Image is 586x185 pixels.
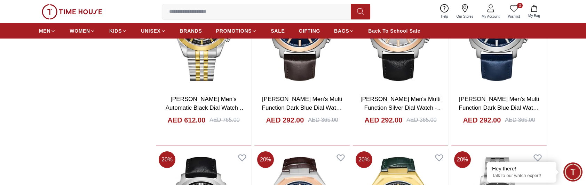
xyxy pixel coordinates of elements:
[166,96,246,120] a: [PERSON_NAME] Men's Automatic Black Dial Watch - LC08176.250
[180,25,202,37] a: BRANDS
[492,165,551,172] div: Hey there!
[266,115,304,125] h4: AED 292.00
[42,4,102,19] img: ...
[334,25,354,37] a: BAGS
[368,25,420,37] a: Back To School Sale
[262,96,342,120] a: [PERSON_NAME] Men's Multi Function Dark Blue Dial Watch - LC08172.592
[463,115,501,125] h4: AED 292.00
[299,25,320,37] a: GIFTING
[563,162,583,182] div: Chat Widget
[437,3,452,20] a: Help
[525,13,543,18] span: My Bag
[524,3,544,20] button: My Bag
[505,116,535,124] div: AED 365.00
[70,27,90,34] span: WOMEN
[406,116,436,124] div: AED 365.00
[257,151,274,168] span: 20 %
[364,115,402,125] h4: AED 292.00
[454,151,471,168] span: 20 %
[438,14,451,19] span: Help
[308,116,338,124] div: AED 365.00
[141,27,160,34] span: UNISEX
[504,3,524,20] a: 0Wishlist
[141,25,166,37] a: UNISEX
[479,14,502,19] span: My Account
[159,151,175,168] span: 20 %
[334,27,349,34] span: BAGS
[180,27,202,34] span: BRANDS
[216,25,257,37] a: PROMOTIONS
[167,115,205,125] h4: AED 612.00
[271,25,285,37] a: SALE
[492,173,551,179] p: Talk to our watch expert!
[39,27,50,34] span: MEN
[216,27,252,34] span: PROMOTIONS
[505,14,523,19] span: Wishlist
[454,14,476,19] span: Our Stores
[517,3,523,8] span: 0
[356,151,372,168] span: 20 %
[39,25,56,37] a: MEN
[109,25,127,37] a: KIDS
[70,25,95,37] a: WOMEN
[368,27,420,34] span: Back To School Sale
[459,96,539,120] a: [PERSON_NAME] Men's Multi Function Dark Blue Dial Watch - LC08172.399
[361,96,443,120] a: [PERSON_NAME] Men's Multi Function Silver Dial Watch - LC08172.531
[109,27,122,34] span: KIDS
[271,27,285,34] span: SALE
[452,3,477,20] a: Our Stores
[299,27,320,34] span: GIFTING
[209,116,239,124] div: AED 765.00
